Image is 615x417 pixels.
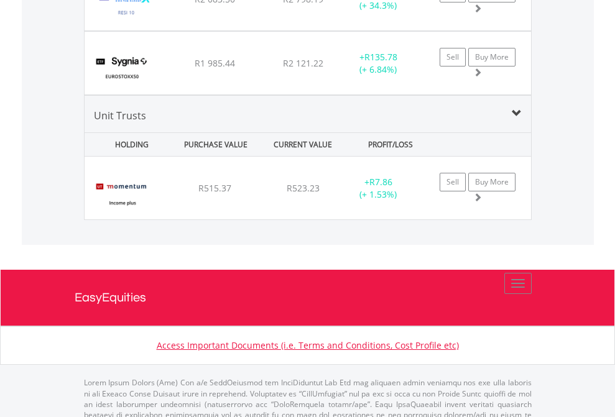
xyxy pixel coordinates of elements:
[261,133,345,156] div: CURRENT VALUE
[364,51,397,63] span: R135.78
[440,173,466,191] a: Sell
[440,48,466,66] a: Sell
[94,109,146,122] span: Unit Trusts
[198,182,231,194] span: R515.37
[468,48,516,66] a: Buy More
[75,270,541,326] a: EasyEquities
[340,176,417,201] div: + (+ 1.53%)
[157,339,459,351] a: Access Important Documents (i.e. Terms and Conditions, Cost Profile etc)
[369,176,392,188] span: R7.86
[195,57,235,69] span: R1 985.44
[287,182,320,194] span: R523.23
[340,51,417,76] div: + (+ 6.84%)
[468,173,516,191] a: Buy More
[91,172,154,216] img: UT.ZA.MIPB7.png
[173,133,258,156] div: PURCHASE VALUE
[283,57,323,69] span: R2 121.22
[348,133,433,156] div: PROFIT/LOSS
[91,47,154,91] img: TFSA.SYGEU.png
[86,133,170,156] div: HOLDING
